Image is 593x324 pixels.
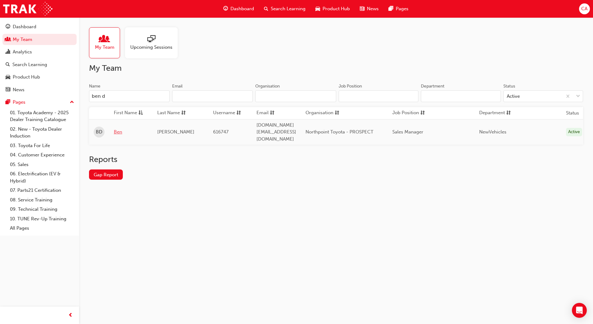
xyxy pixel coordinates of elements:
[7,108,77,124] a: 01. Toyota Academy - 2025 Dealer Training Catalogue
[367,5,379,12] span: News
[339,83,362,89] div: Job Position
[305,109,340,117] button: Organisationsorting-icon
[507,93,520,100] div: Active
[323,5,350,12] span: Product Hub
[157,109,180,117] span: Last Name
[566,110,579,117] th: Status
[13,74,40,81] div: Product Hub
[479,109,505,117] span: Department
[421,83,444,89] div: Department
[392,129,423,135] span: Sales Manager
[479,109,513,117] button: Departmentsorting-icon
[89,90,170,102] input: Name
[256,122,296,142] span: [DOMAIN_NAME][EMAIL_ADDRESS][DOMAIN_NAME]
[125,27,183,58] a: Upcoming Sessions
[7,214,77,224] a: 10. TUNE Rev-Up Training
[236,109,241,117] span: sorting-icon
[305,129,373,135] span: Northpoint Toyota - PROSPECT
[392,109,426,117] button: Job Positionsorting-icon
[157,109,191,117] button: Last Namesorting-icon
[12,61,47,68] div: Search Learning
[396,5,408,12] span: Pages
[13,48,32,56] div: Analytics
[576,92,580,101] span: down-icon
[6,37,10,43] span: people-icon
[89,63,583,73] h2: My Team
[6,49,10,55] span: chart-icon
[7,205,77,214] a: 09. Technical Training
[256,109,269,117] span: Email
[7,195,77,205] a: 08. Service Training
[339,90,419,102] input: Job Position
[89,155,583,164] h2: Reports
[13,99,25,106] div: Pages
[259,2,310,15] a: search-iconSearch Learning
[13,86,25,93] div: News
[384,2,413,15] a: pages-iconPages
[181,109,186,117] span: sorting-icon
[2,97,77,108] button: Pages
[7,150,77,160] a: 04. Customer Experience
[6,87,10,93] span: news-icon
[2,34,77,45] a: My Team
[223,5,228,13] span: guage-icon
[7,169,77,186] a: 06. Electrification (EV & Hybrid)
[114,109,148,117] button: First Nameasc-icon
[213,129,229,135] span: 616747
[264,5,268,13] span: search-icon
[479,129,506,135] span: NewVehicles
[420,109,425,117] span: sorting-icon
[130,44,172,51] span: Upcoming Sessions
[7,141,77,151] a: 03. Toyota For Life
[2,21,77,33] a: Dashboard
[7,223,77,233] a: All Pages
[2,46,77,58] a: Analytics
[138,109,143,117] span: asc-icon
[172,83,183,89] div: Email
[6,74,10,80] span: car-icon
[335,109,339,117] span: sorting-icon
[255,90,336,102] input: Organisation
[89,169,123,180] a: Gap Report
[305,109,333,117] span: Organisation
[355,2,384,15] a: news-iconNews
[6,62,10,68] span: search-icon
[6,24,10,30] span: guage-icon
[6,100,10,105] span: pages-icon
[503,83,515,89] div: Status
[172,90,253,102] input: Email
[230,5,254,12] span: Dashboard
[255,83,280,89] div: Organisation
[7,124,77,141] a: 02. New - Toyota Dealer Induction
[3,2,52,16] img: Trak
[114,109,137,117] span: First Name
[89,27,125,58] a: My Team
[310,2,355,15] a: car-iconProduct Hub
[100,35,109,44] span: people-icon
[2,20,77,97] button: DashboardMy TeamAnalyticsSearch LearningProduct HubNews
[96,128,102,136] span: BD
[114,128,148,136] a: Ben
[579,3,590,14] button: CA
[13,23,36,30] div: Dashboard
[256,109,291,117] button: Emailsorting-icon
[70,98,74,106] span: up-icon
[566,128,582,136] div: Active
[392,109,419,117] span: Job Position
[68,312,73,319] span: prev-icon
[2,84,77,96] a: News
[7,160,77,169] a: 05. Sales
[147,35,155,44] span: sessionType_ONLINE_URL-icon
[271,5,305,12] span: Search Learning
[389,5,393,13] span: pages-icon
[157,129,194,135] span: [PERSON_NAME]
[360,5,364,13] span: news-icon
[7,186,77,195] a: 07. Parts21 Certification
[2,59,77,70] a: Search Learning
[506,109,511,117] span: sorting-icon
[213,109,247,117] button: Usernamesorting-icon
[213,109,235,117] span: Username
[270,109,274,117] span: sorting-icon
